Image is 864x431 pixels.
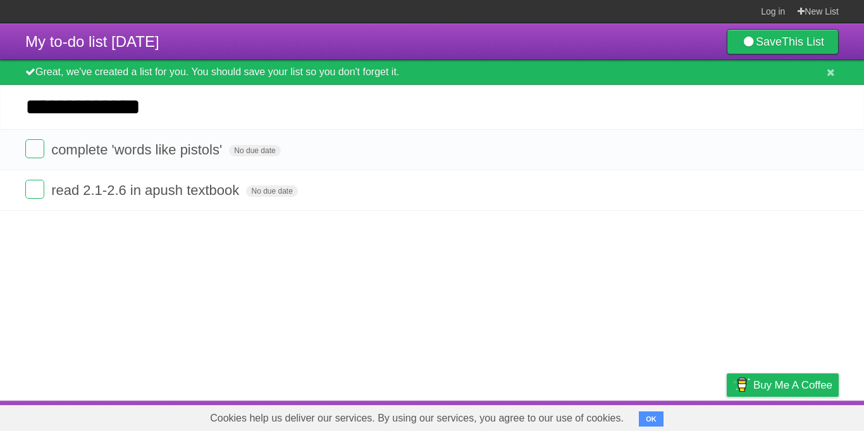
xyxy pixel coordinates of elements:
[600,404,651,428] a: Developers
[727,29,839,54] a: SaveThis List
[229,145,280,156] span: No due date
[559,404,585,428] a: About
[753,374,832,396] span: Buy me a coffee
[25,33,159,50] span: My to-do list [DATE]
[710,404,743,428] a: Privacy
[25,139,44,158] label: Done
[197,406,636,431] span: Cookies help us deliver our services. By using our services, you agree to our use of cookies.
[51,142,225,158] span: complete 'words like pistols'
[759,404,839,428] a: Suggest a feature
[667,404,695,428] a: Terms
[782,35,824,48] b: This List
[733,374,750,396] img: Buy me a coffee
[25,180,44,199] label: Done
[727,373,839,397] a: Buy me a coffee
[246,185,297,197] span: No due date
[51,182,242,198] span: read 2.1-2.6 in apush textbook
[639,411,663,427] button: OK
